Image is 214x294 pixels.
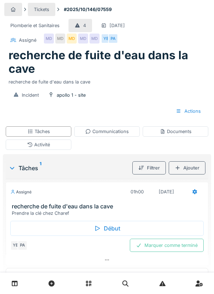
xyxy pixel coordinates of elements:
div: Documents [160,128,192,135]
div: 01h00 [131,188,144,195]
div: Tâches [27,128,50,135]
div: Assigné [19,37,36,44]
h1: recherche de fuite d'eau dans la cave [9,49,205,76]
div: MD [67,34,77,44]
div: Tickets [34,6,49,13]
div: Activité [27,141,50,148]
div: 1 visible sur 1 [9,271,37,278]
div: Ajouter [169,161,205,174]
div: Marquer comme terminé [130,239,204,252]
div: Filtrer [132,161,166,174]
div: MD [78,34,88,44]
div: apollo 1 - site [57,92,86,98]
div: Début [10,221,204,236]
strong: #2025/10/146/07559 [61,6,114,13]
div: [DATE] [109,22,125,29]
div: Incident [22,92,39,98]
div: Prendre la clé chez Charef [12,210,205,217]
div: PA [108,34,118,44]
h3: recherche de fuite d'eau dans la cave [12,203,205,210]
div: recherche de fuite d'eau dans la cave [9,76,205,85]
sup: 1 [40,164,41,172]
div: MD [90,34,100,44]
div: PA [17,240,27,250]
div: Plomberie et Sanitaires [10,22,60,29]
div: YE [10,240,20,250]
div: Communications [85,128,129,135]
div: Assigné [10,189,32,195]
div: MD [44,34,54,44]
div: 4 [83,22,86,29]
div: [DATE] [159,188,174,195]
div: YE [101,34,111,44]
div: Tâches [9,164,129,172]
div: Actions [170,105,207,118]
div: MD [55,34,65,44]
